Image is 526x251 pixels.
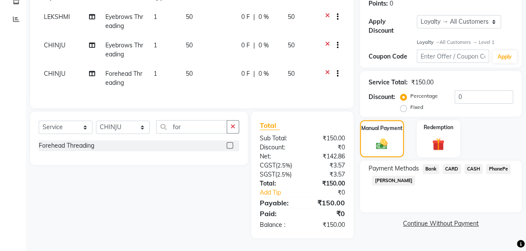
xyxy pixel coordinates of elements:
[369,52,417,61] div: Coupon Code
[428,136,448,152] img: _gift.svg
[253,220,302,229] div: Balance :
[154,13,157,21] span: 1
[253,208,302,219] div: Paid:
[253,69,255,78] span: |
[154,41,157,49] span: 1
[369,93,395,102] div: Discount:
[369,164,419,173] span: Payment Methods
[260,161,276,169] span: CGST
[288,70,295,77] span: 50
[277,162,290,169] span: 2.5%
[417,39,440,45] strong: Loyalty →
[417,50,489,63] input: Enter Offer / Coupon Code
[362,219,520,228] a: Continue Without Payment
[302,170,351,179] div: ₹3.57
[372,176,415,186] span: [PERSON_NAME]
[302,134,351,143] div: ₹150.00
[443,164,461,174] span: CARD
[44,13,70,21] span: LEKSHMI
[492,50,517,63] button: Apply
[302,152,351,161] div: ₹142.86
[260,170,275,178] span: SGST
[44,70,65,77] span: CHINJU
[154,70,157,77] span: 1
[105,70,142,87] span: Forehead Threading
[486,164,511,174] span: PhonePe
[258,12,269,22] span: 0 %
[288,13,295,21] span: 50
[361,124,403,132] label: Manual Payment
[44,41,65,49] span: CHINJU
[302,179,351,188] div: ₹150.00
[253,143,302,152] div: Discount:
[156,120,227,133] input: Search or Scan
[241,69,250,78] span: 0 F
[105,41,143,58] span: Eyebrows Threading
[253,198,302,208] div: Payable:
[186,13,193,21] span: 50
[302,198,351,208] div: ₹150.00
[288,41,295,49] span: 50
[241,41,250,50] span: 0 F
[302,143,351,152] div: ₹0
[186,70,193,77] span: 50
[277,171,290,178] span: 2.5%
[424,124,453,131] label: Redemption
[410,103,423,111] label: Fixed
[253,161,302,170] div: ( )
[411,78,434,87] div: ₹150.00
[302,208,351,219] div: ₹0
[253,188,311,197] a: Add Tip
[253,170,302,179] div: ( )
[253,12,255,22] span: |
[253,152,302,161] div: Net:
[422,164,439,174] span: Bank
[258,41,269,50] span: 0 %
[410,92,438,100] label: Percentage
[253,179,302,188] div: Total:
[253,134,302,143] div: Sub Total:
[258,69,269,78] span: 0 %
[464,164,483,174] span: CASH
[105,13,143,30] span: Eyebrows Threading
[39,141,94,150] div: Forehead Threading
[241,12,250,22] span: 0 F
[417,39,513,46] div: All Customers → Level 1
[302,161,351,170] div: ₹3.57
[302,220,351,229] div: ₹150.00
[369,17,417,35] div: Apply Discount
[186,41,193,49] span: 50
[311,188,351,197] div: ₹0
[372,137,391,151] img: _cash.svg
[369,78,408,87] div: Service Total:
[260,121,280,130] span: Total
[253,41,255,50] span: |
